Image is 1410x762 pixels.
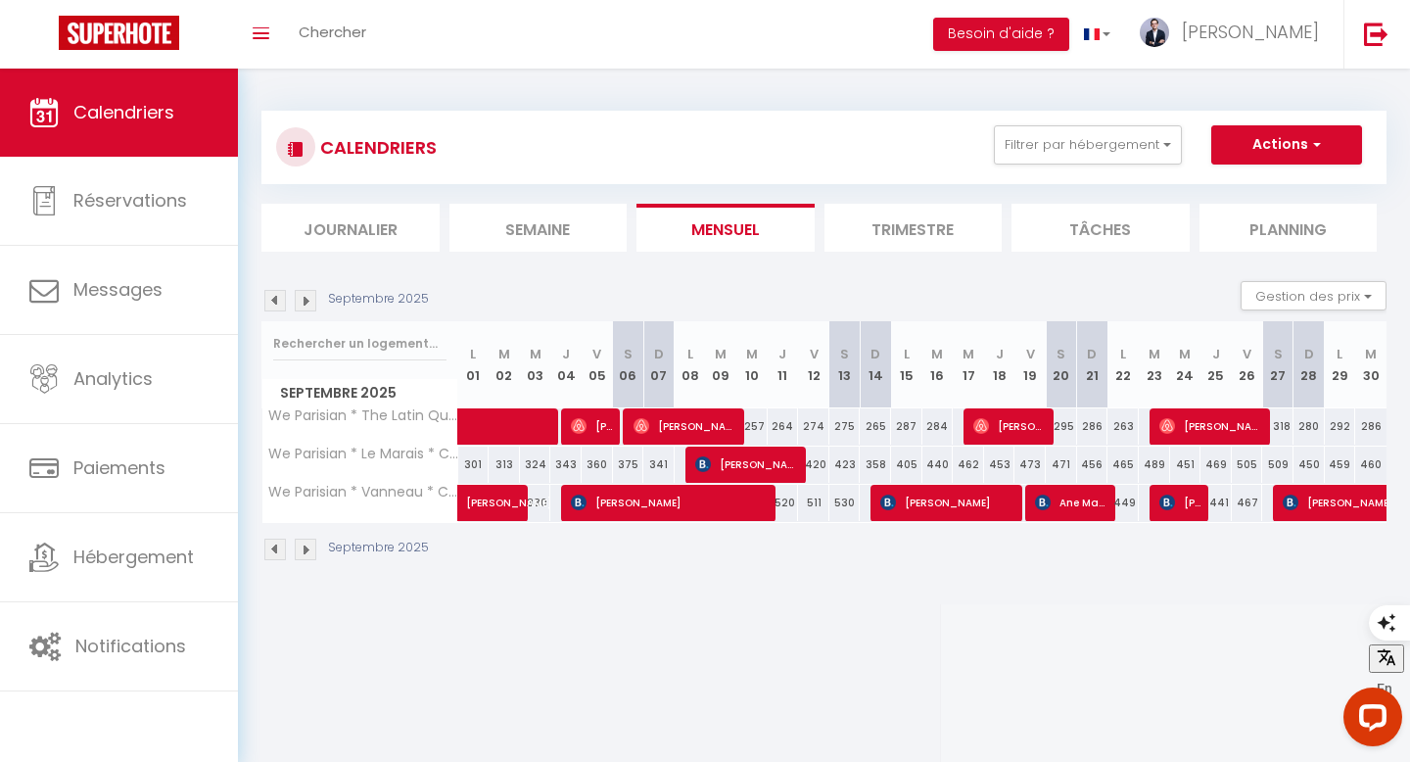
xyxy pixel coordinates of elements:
[994,125,1182,165] button: Filtrer par hébergement
[265,485,461,500] span: We Parisian * Vanneau * Cozy Home
[736,408,768,445] div: 257
[798,408,829,445] div: 274
[768,485,799,521] div: 520
[829,321,861,408] th: 13
[1241,281,1386,310] button: Gestion des prix
[1107,447,1139,483] div: 465
[470,345,476,363] abbr: L
[798,485,829,521] div: 511
[963,345,974,363] abbr: M
[73,366,153,391] span: Analytics
[1355,408,1386,445] div: 286
[1365,345,1377,363] abbr: M
[1262,447,1293,483] div: 509
[870,345,880,363] abbr: D
[1325,321,1356,408] th: 29
[1087,345,1097,363] abbr: D
[1304,345,1314,363] abbr: D
[592,345,601,363] abbr: V
[1107,408,1139,445] div: 263
[1364,22,1388,46] img: logout
[1014,321,1046,408] th: 19
[1325,447,1356,483] div: 459
[73,545,194,569] span: Hébergement
[829,447,861,483] div: 423
[768,321,799,408] th: 11
[931,345,943,363] abbr: M
[550,447,582,483] div: 343
[613,447,644,483] div: 375
[59,16,179,50] img: Super Booking
[860,408,891,445] div: 265
[984,447,1015,483] div: 453
[73,100,174,124] span: Calendriers
[1355,447,1386,483] div: 460
[265,447,461,461] span: We Parisian * Le Marais * Cozy Home
[466,474,556,511] span: [PERSON_NAME]
[520,321,551,408] th: 03
[1199,204,1378,252] li: Planning
[1200,485,1232,521] div: 441
[73,455,165,480] span: Paiements
[996,345,1004,363] abbr: J
[1179,345,1191,363] abbr: M
[1232,321,1263,408] th: 26
[1262,408,1293,445] div: 318
[520,447,551,483] div: 324
[498,345,510,363] abbr: M
[1057,345,1065,363] abbr: S
[1170,447,1201,483] div: 451
[922,447,954,483] div: 440
[1077,447,1108,483] div: 456
[1159,407,1264,445] span: [PERSON_NAME]
[643,321,675,408] th: 07
[1046,447,1077,483] div: 471
[1149,345,1160,363] abbr: M
[1325,408,1356,445] div: 292
[449,204,628,252] li: Semaine
[1293,408,1325,445] div: 280
[1046,408,1077,445] div: 295
[973,407,1047,445] span: [PERSON_NAME]
[328,539,429,557] p: Septembre 2025
[675,321,706,408] th: 08
[891,321,922,408] th: 15
[624,345,633,363] abbr: S
[1077,321,1108,408] th: 21
[1293,321,1325,408] th: 28
[840,345,849,363] abbr: S
[798,447,829,483] div: 420
[458,485,490,522] a: [PERSON_NAME]
[73,277,163,302] span: Messages
[715,345,727,363] abbr: M
[1232,485,1263,521] div: 467
[1107,485,1139,521] div: 449
[891,447,922,483] div: 405
[1337,345,1342,363] abbr: L
[984,321,1015,408] th: 18
[582,447,613,483] div: 360
[1035,484,1108,521] span: Ane Mari Hole [PERSON_NAME]
[1120,345,1126,363] abbr: L
[328,290,429,309] p: Septembre 2025
[1243,345,1251,363] abbr: V
[891,408,922,445] div: 287
[273,326,446,361] input: Rechercher un logement...
[824,204,1003,252] li: Trimestre
[636,204,815,252] li: Mensuel
[1274,345,1283,363] abbr: S
[643,447,675,483] div: 341
[953,321,984,408] th: 17
[1077,408,1108,445] div: 286
[265,408,461,423] span: We Parisian * The Latin Quarter * Cozy Home
[1139,321,1170,408] th: 23
[953,447,984,483] div: 462
[489,447,520,483] div: 313
[922,408,954,445] div: 284
[1026,345,1035,363] abbr: V
[880,484,1016,521] span: [PERSON_NAME]
[746,345,758,363] abbr: M
[1170,321,1201,408] th: 24
[1232,447,1263,483] div: 505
